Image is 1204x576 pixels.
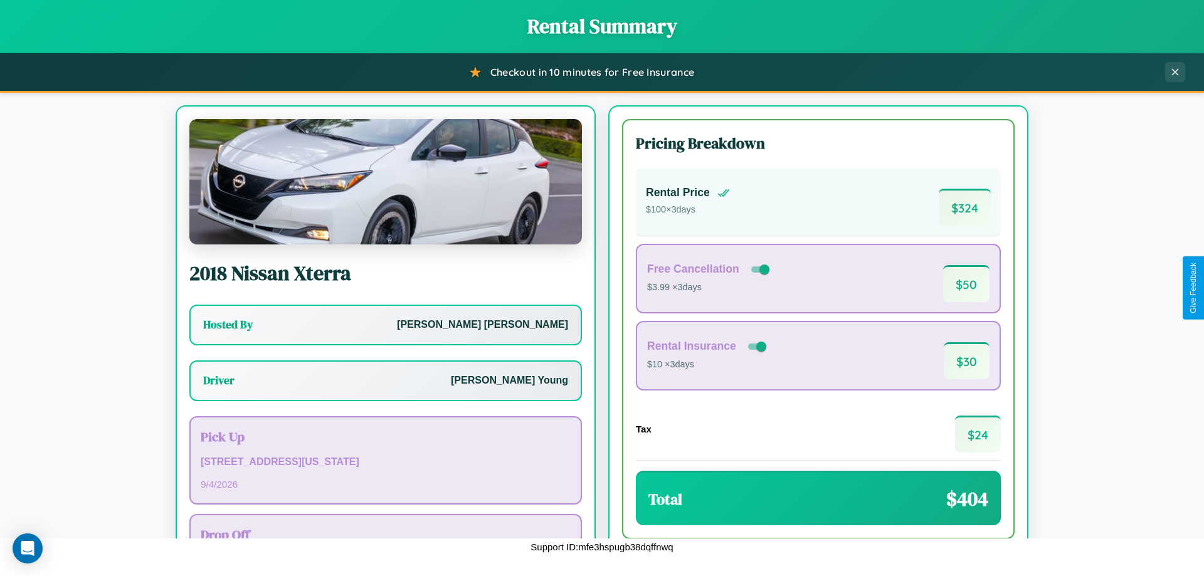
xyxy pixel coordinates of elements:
div: Give Feedback [1189,263,1198,313]
h4: Rental Insurance [647,340,736,353]
span: $ 324 [939,189,991,226]
p: [STREET_ADDRESS][US_STATE] [201,453,571,471]
img: Nissan Xterra [189,119,582,244]
p: Support ID: mfe3hspugb38dqffnwq [531,538,673,555]
p: 9 / 4 / 2026 [201,476,571,493]
div: Open Intercom Messenger [13,533,43,563]
h2: 2018 Nissan Xterra [189,259,582,287]
h3: Hosted By [203,317,253,332]
span: $ 30 [944,342,990,379]
span: $ 24 [955,416,1001,453]
h3: Driver [203,373,235,388]
p: [PERSON_NAME] [PERSON_NAME] [397,316,568,334]
h3: Pick Up [201,427,571,446]
h4: Free Cancellation [647,263,739,276]
h3: Drop Off [201,525,571,543]
h4: Rental Price [646,186,710,199]
p: $10 × 3 days [647,357,769,373]
span: $ 50 [943,265,990,302]
span: Checkout in 10 minutes for Free Insurance [490,66,694,78]
h3: Total [648,489,682,510]
h4: Tax [636,424,652,434]
p: $ 100 × 3 days [646,202,730,218]
p: $3.99 × 3 days [647,280,772,296]
p: [PERSON_NAME] Young [451,372,568,390]
h1: Rental Summary [13,13,1191,40]
span: $ 404 [946,485,988,513]
h3: Pricing Breakdown [636,133,1001,154]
